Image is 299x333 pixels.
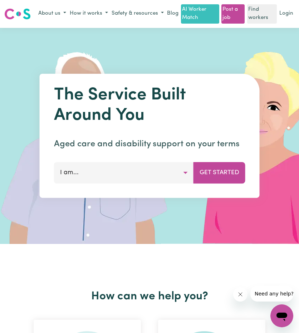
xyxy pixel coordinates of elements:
[4,6,31,22] a: Careseekers logo
[278,8,295,19] a: Login
[233,287,247,302] iframe: Close message
[250,286,293,302] iframe: Message from company
[54,138,245,151] p: Aged care and disability support on your terms
[36,8,68,20] button: About us
[4,8,31,20] img: Careseekers logo
[68,8,110,20] button: How it works
[54,85,245,126] h1: The Service Built Around You
[221,4,245,24] a: Post a job
[166,8,180,19] a: Blog
[181,4,219,24] a: AI Worker Match
[54,162,194,183] button: I am...
[193,162,245,183] button: Get Started
[270,304,293,327] iframe: Button to launch messaging window
[4,5,43,11] span: Need any help?
[25,290,274,303] h2: How can we help you?
[110,8,166,20] button: Safety & resources
[247,4,277,24] a: Find workers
